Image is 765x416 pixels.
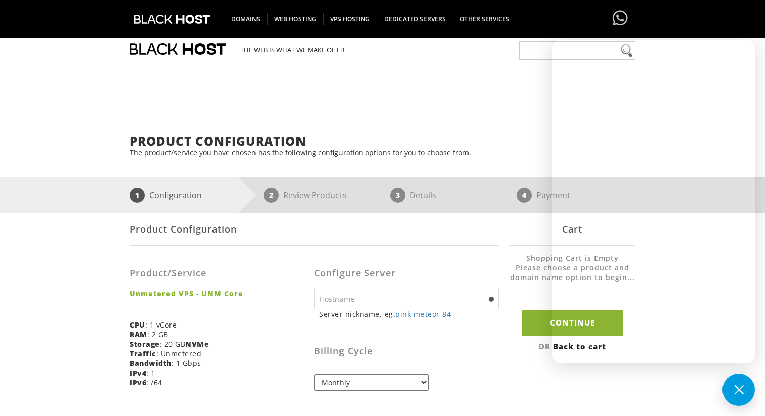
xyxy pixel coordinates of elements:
div: Product Configuration [130,213,499,246]
div: : 1 vCore : 2 GB : 20 GB : Unmetered : 1 Gbps : 1 : /64 [130,253,314,395]
span: DOMAINS [224,13,268,25]
small: Server nickname, eg. [319,309,499,319]
div: OR [509,341,635,351]
span: WEB HOSTING [267,13,324,25]
span: 4 [517,188,532,203]
h3: Product/Service [130,268,307,279]
b: Bandwidth [130,358,172,368]
b: Storage [130,339,160,349]
b: CPU [130,320,145,330]
input: Need help? [519,41,635,60]
p: The product/service you have chosen has the following configuration options for you to choose from. [130,148,635,157]
h1: Product Configuration [130,134,635,148]
span: 3 [390,188,405,203]
span: DEDICATED SERVERS [377,13,453,25]
input: Continue [522,310,623,336]
b: IPv6 [130,378,146,387]
span: OTHER SERVICES [453,13,517,25]
span: 1 [130,188,145,203]
span: VPS HOSTING [323,13,377,25]
b: Traffic [130,349,156,358]
h3: Billing Cycle [314,346,499,356]
p: Details [410,188,436,203]
strong: Unmetered VPS - UNM Core [130,289,307,298]
p: Payment [536,188,570,203]
h3: Configure Server [314,268,499,279]
input: Hostname [314,289,499,309]
a: pink-meteor-84 [395,309,451,319]
b: IPv4 [130,368,146,378]
div: Cart [509,213,635,246]
li: Shopping Cart is Empty Please choose a product and domain name option to begin... [509,253,635,292]
span: 2 [264,188,279,203]
span: The Web is what we make of it! [235,45,344,54]
p: Review Products [283,188,347,203]
b: RAM [130,330,147,339]
b: NVMe [185,339,209,349]
p: Configuration [149,188,202,203]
